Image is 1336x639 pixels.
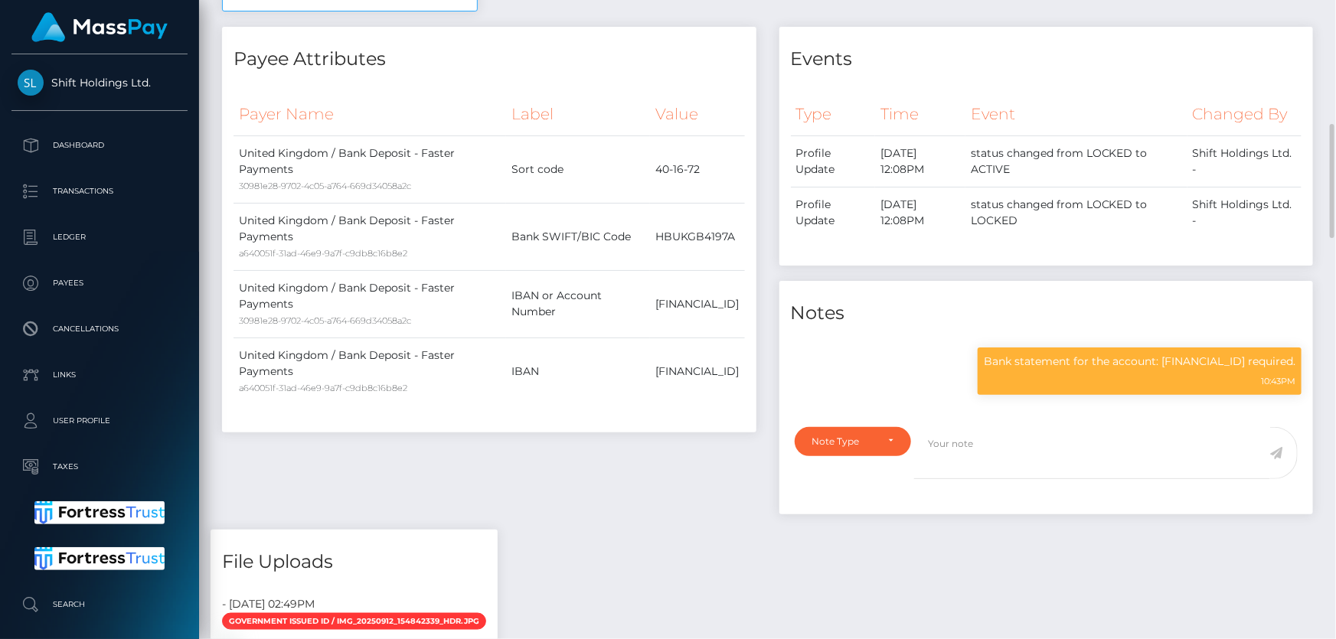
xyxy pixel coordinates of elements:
[875,93,965,135] th: Time
[239,315,411,326] small: 30981e28-9702-4c05-a764-669d34058a2c
[650,135,744,203] td: 40-16-72
[791,135,876,187] td: Profile Update
[965,135,1187,187] td: status changed from LOCKED to ACTIVE
[650,93,744,135] th: Value
[234,337,506,405] td: United Kingdom / Bank Deposit - Faster Payments
[18,272,181,295] p: Payees
[34,547,165,570] img: Fortress Trust
[18,455,181,478] p: Taxes
[791,93,876,135] th: Type
[506,93,650,135] th: Label
[239,181,411,191] small: 30981e28-9702-4c05-a764-669d34058a2c
[650,203,744,270] td: HBUKGB4197A
[11,402,188,440] a: User Profile
[11,310,188,348] a: Cancellations
[506,135,650,203] td: Sort code
[875,187,965,238] td: [DATE] 12:08PM
[875,135,965,187] td: [DATE] 12:08PM
[791,46,1302,73] h4: Events
[650,270,744,337] td: [FINANCIAL_ID]
[239,383,407,393] small: a640051f-31ad-46e9-9a7f-c9db8c16b8e2
[1187,135,1302,187] td: Shift Holdings Ltd. -
[18,364,181,386] p: Links
[506,203,650,270] td: Bank SWIFT/BIC Code
[965,187,1187,238] td: status changed from LOCKED to LOCKED
[795,427,912,456] button: Note Type
[11,264,188,302] a: Payees
[791,300,1302,327] h4: Notes
[18,70,44,96] img: Shift Holdings Ltd.
[11,126,188,165] a: Dashboard
[11,448,188,486] a: Taxes
[1187,93,1302,135] th: Changed By
[234,46,745,73] h4: Payee Attributes
[222,549,486,575] h4: File Uploads
[11,76,188,90] span: Shift Holdings Ltd.
[18,226,181,249] p: Ledger
[211,596,498,612] div: - [DATE] 02:49PM
[1187,187,1302,238] td: Shift Holdings Ltd. -
[18,593,181,616] p: Search
[11,356,188,394] a: Links
[34,501,165,524] img: Fortress Trust
[1261,376,1295,386] small: 10:43PM
[650,337,744,405] td: [FINANCIAL_ID]
[11,172,188,210] a: Transactions
[31,12,168,42] img: MassPay Logo
[18,318,181,341] p: Cancellations
[222,613,486,630] span: Government issued ID / IMG_20250912_154842339_HDR.jpg
[18,409,181,432] p: User Profile
[234,135,506,203] td: United Kingdom / Bank Deposit - Faster Payments
[239,248,407,259] small: a640051f-31ad-46e9-9a7f-c9db8c16b8e2
[506,337,650,405] td: IBAN
[234,93,506,135] th: Payer Name
[18,134,181,157] p: Dashboard
[11,585,188,624] a: Search
[984,354,1295,370] p: Bank statement for the account: [FINANCIAL_ID] required.
[18,180,181,203] p: Transactions
[965,93,1187,135] th: Event
[812,435,877,448] div: Note Type
[506,270,650,337] td: IBAN or Account Number
[234,270,506,337] td: United Kingdom / Bank Deposit - Faster Payments
[11,218,188,256] a: Ledger
[234,203,506,270] td: United Kingdom / Bank Deposit - Faster Payments
[791,187,876,238] td: Profile Update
